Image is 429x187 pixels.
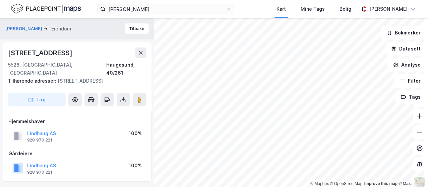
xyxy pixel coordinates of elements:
[395,155,429,187] div: Kontrollprogram for chat
[125,23,149,34] button: Tilbake
[27,170,52,175] div: 928 970 221
[8,77,141,85] div: [STREET_ADDRESS]
[387,58,426,72] button: Analyse
[394,74,426,88] button: Filter
[8,117,146,125] div: Hjemmelshaver
[106,4,226,14] input: Søk på adresse, matrikkel, gårdeiere, leietakere eller personer
[8,93,66,106] button: Tag
[106,61,146,77] div: Haugesund, 40/261
[277,5,286,13] div: Kart
[129,162,142,170] div: 100%
[395,155,429,187] iframe: Chat Widget
[369,5,408,13] div: [PERSON_NAME]
[27,137,52,143] div: 928 970 221
[364,181,397,186] a: Improve this map
[395,90,426,104] button: Tags
[8,78,58,84] span: Tilhørende adresser:
[51,25,71,33] div: Eiendom
[8,48,74,58] div: [STREET_ADDRESS]
[385,42,426,56] button: Datasett
[129,129,142,137] div: 100%
[8,61,106,77] div: 5528, [GEOGRAPHIC_DATA], [GEOGRAPHIC_DATA]
[11,3,81,15] img: logo.f888ab2527a4732fd821a326f86c7f29.svg
[301,5,325,13] div: Mine Tags
[5,25,44,32] button: [PERSON_NAME]
[381,26,426,39] button: Bokmerker
[310,181,329,186] a: Mapbox
[330,181,363,186] a: OpenStreetMap
[340,5,351,13] div: Bolig
[8,150,146,158] div: Gårdeiere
